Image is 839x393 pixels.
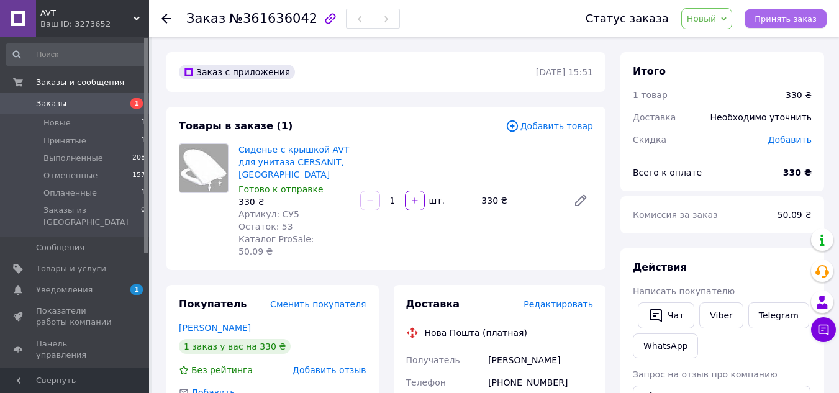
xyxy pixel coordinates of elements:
[586,12,669,25] div: Статус заказа
[786,89,812,101] div: 330 ₴
[633,333,698,358] a: WhatsApp
[768,135,812,145] span: Добавить
[130,98,143,109] span: 1
[179,120,293,132] span: Товары в заказе (1)
[633,90,668,100] span: 1 товар
[633,135,666,145] span: Скидка
[238,234,314,256] span: Каталог ProSale: 50.09 ₴
[568,188,593,213] a: Редактировать
[179,65,295,79] div: Заказ с приложения
[486,349,596,371] div: [PERSON_NAME]
[36,338,115,361] span: Панель управления
[43,153,103,164] span: Выполненные
[293,365,366,375] span: Добавить отзыв
[141,205,145,227] span: 0
[783,168,812,178] b: 330 ₴
[179,144,228,192] img: Сиденье с крышкой AVT для унитаза CERSANIT, COLOMBO
[270,299,366,309] span: Сменить покупателя
[633,210,718,220] span: Комиссия за заказ
[238,209,299,219] span: Артикул: CУ5
[524,299,593,309] span: Редактировать
[179,339,291,354] div: 1 заказ у вас на 330 ₴
[141,117,145,129] span: 1
[161,12,171,25] div: Вернуться назад
[141,187,145,199] span: 1
[229,11,317,26] span: №361636042
[36,263,106,274] span: Товары и услуги
[476,192,563,209] div: 330 ₴
[36,284,93,296] span: Уведомления
[238,222,293,232] span: Остаток: 53
[132,170,145,181] span: 157
[132,153,145,164] span: 208
[755,14,817,24] span: Принять заказ
[633,261,687,273] span: Действия
[40,7,134,19] span: AVT
[778,210,812,220] span: 50.09 ₴
[406,298,460,310] span: Доставка
[703,104,819,131] div: Необходимо уточнить
[745,9,827,28] button: Принять заказ
[699,302,743,328] a: Viber
[141,135,145,147] span: 1
[238,145,349,179] a: Сиденье с крышкой AVT для унитаза CERSANIT, [GEOGRAPHIC_DATA]
[633,286,735,296] span: Написать покупателю
[811,317,836,342] button: Чат с покупателем
[43,187,97,199] span: Оплаченные
[406,355,460,365] span: Получатель
[422,327,530,339] div: Нова Пошта (платная)
[43,117,71,129] span: Новые
[186,11,225,26] span: Заказ
[633,112,676,122] span: Доставка
[43,135,86,147] span: Принятые
[638,302,694,328] button: Чат
[6,43,147,66] input: Поиск
[36,305,115,328] span: Показатели работы компании
[36,98,66,109] span: Заказы
[238,184,324,194] span: Готово к отправке
[238,196,350,208] div: 330 ₴
[179,323,251,333] a: [PERSON_NAME]
[43,170,98,181] span: Отмененные
[748,302,809,328] a: Telegram
[36,77,124,88] span: Заказы и сообщения
[43,205,141,227] span: Заказы из [GEOGRAPHIC_DATA]
[633,168,702,178] span: Всего к оплате
[536,67,593,77] time: [DATE] 15:51
[191,365,253,375] span: Без рейтинга
[40,19,149,30] div: Ваш ID: 3273652
[633,65,666,77] span: Итого
[36,242,84,253] span: Сообщения
[426,194,446,207] div: шт.
[179,298,247,310] span: Покупатель
[633,369,778,379] span: Запрос на отзыв про компанию
[687,14,717,24] span: Новый
[130,284,143,295] span: 1
[506,119,593,133] span: Добавить товар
